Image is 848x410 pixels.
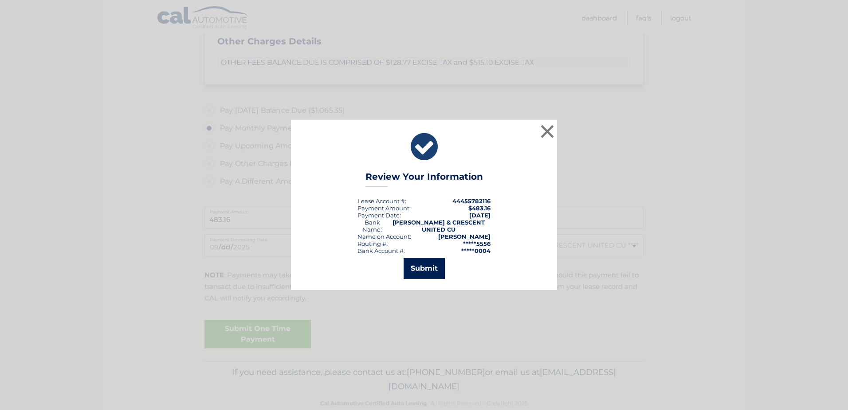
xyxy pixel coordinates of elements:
strong: 44455782116 [452,197,491,205]
span: [DATE] [469,212,491,219]
div: Lease Account #: [357,197,406,205]
button: × [538,122,556,140]
div: Routing #: [357,240,388,247]
div: Payment Amount: [357,205,411,212]
span: $483.16 [468,205,491,212]
button: Submit [404,258,445,279]
div: Name on Account: [357,233,411,240]
strong: [PERSON_NAME] & CRESCENT UNITED CU [393,219,485,233]
div: Bank Account #: [357,247,405,254]
h3: Review Your Information [365,171,483,187]
div: Bank Name: [357,219,387,233]
strong: [PERSON_NAME] [438,233,491,240]
span: Payment Date [357,212,400,219]
div: : [357,212,401,219]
